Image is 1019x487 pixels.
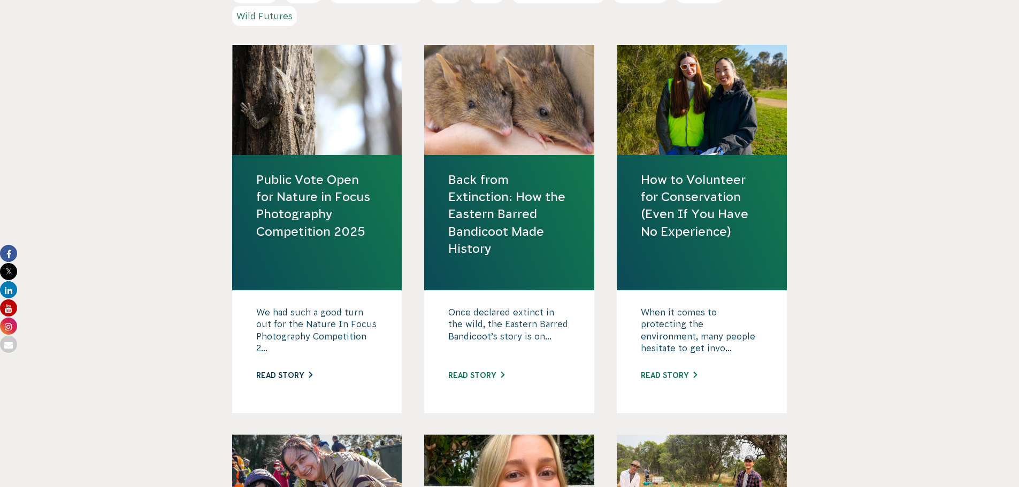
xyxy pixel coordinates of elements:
p: When it comes to protecting the environment, many people hesitate to get invo... [641,306,763,360]
p: Once declared extinct in the wild, the Eastern Barred Bandicoot’s story is on... [448,306,570,360]
a: Read story [641,371,697,380]
a: Read story [448,371,504,380]
a: Public Vote Open for Nature in Focus Photography Competition 2025 [256,171,378,240]
a: Wild Futures [232,6,297,26]
a: Read story [256,371,312,380]
a: How to Volunteer for Conservation (Even If You Have No Experience) [641,171,763,240]
a: Back from Extinction: How the Eastern Barred Bandicoot Made History [448,171,570,257]
p: We had such a good turn out for the Nature In Focus Photography Competition 2... [256,306,378,360]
